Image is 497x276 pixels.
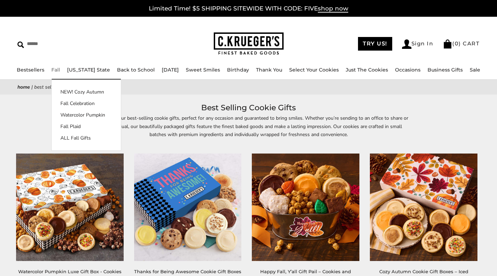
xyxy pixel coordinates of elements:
a: Just The Cookies [346,67,388,73]
a: ALL Fall Gifts [52,134,121,142]
img: Watercolor Pumpkin Luxe Gift Box - Cookies and Snacks [16,154,124,261]
img: Thanks for Being Awesome Cookie Gift Boxes - Assorted Cookies [134,154,242,261]
a: Business Gifts [427,67,463,73]
a: Occasions [395,67,421,73]
iframe: Sign Up via Text for Offers [6,249,72,270]
a: [DATE] [162,67,179,73]
p: Choose from our best-selling cookie gifts, perfect for any occasion and guaranteed to bring smile... [88,114,409,146]
a: Back to School [117,67,155,73]
a: Fall Plaid [52,123,121,130]
a: Bestsellers [17,67,44,73]
input: Search [17,38,126,49]
img: Bag [443,39,452,49]
a: Sale [470,67,480,73]
a: Fall [51,67,60,73]
a: Limited Time! $5 SHIPPING SITEWIDE WITH CODE: FIVEshop now [149,5,348,13]
img: Account [402,39,411,49]
img: C.KRUEGER'S [214,32,284,55]
img: Happy Fall, Y’all Gift Pail – Cookies and Snacks [252,154,359,261]
a: (0) CART [443,40,480,47]
a: Sweet Smiles [186,67,220,73]
a: [US_STATE] State [67,67,110,73]
a: Thank You [256,67,282,73]
span: Best Selling Cookie Gifts [34,84,86,90]
a: TRY US! [358,37,392,51]
a: Home [17,84,30,90]
a: Birthday [227,67,249,73]
a: Sign In [402,39,433,49]
a: Select Your Cookies [289,67,339,73]
img: Cozy Autumn Cookie Gift Boxes – Iced Cookies [370,154,477,261]
span: shop now [318,5,348,13]
img: Search [17,42,24,48]
nav: breadcrumbs [17,83,480,91]
a: NEW! Cozy Autumn [52,88,121,96]
span: | [31,84,33,90]
h1: Best Selling Cookie Gifts [28,102,469,114]
a: Fall Celebration [52,100,121,107]
span: 0 [455,40,459,47]
a: Watercolor Pumpkin [52,111,121,119]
